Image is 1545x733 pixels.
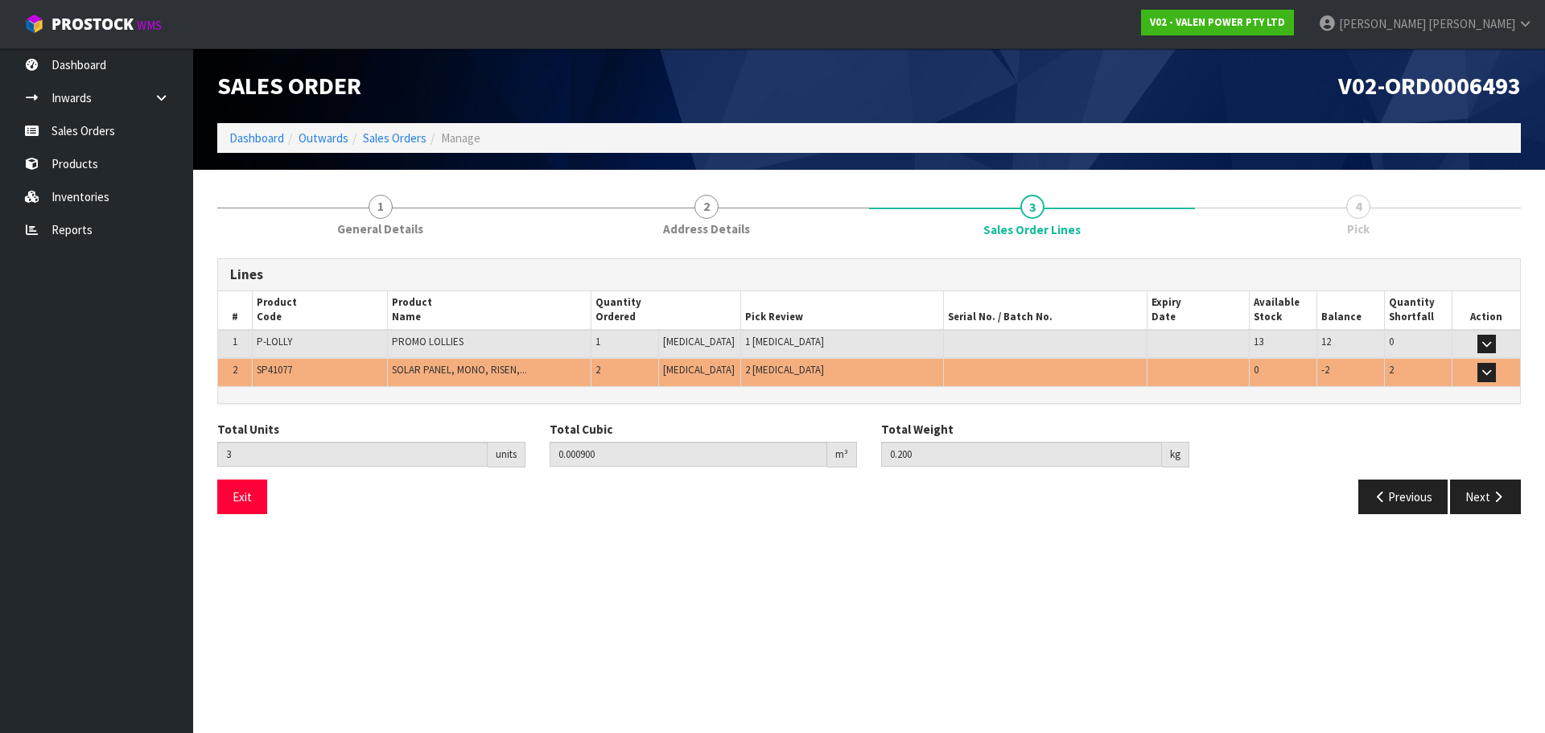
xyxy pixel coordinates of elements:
[1452,291,1520,330] th: Action
[1249,291,1316,330] th: Available Stock
[233,363,237,377] span: 2
[595,363,600,377] span: 2
[1020,195,1044,219] span: 3
[137,18,162,33] small: WMS
[1389,363,1394,377] span: 2
[1254,363,1259,377] span: 0
[550,421,612,438] label: Total Cubic
[24,14,44,34] img: cube-alt.png
[337,220,423,237] span: General Details
[257,335,292,348] span: P-LOLLY
[827,442,857,467] div: m³
[1162,442,1189,467] div: kg
[51,14,134,35] span: ProStock
[229,130,284,146] a: Dashboard
[1147,291,1249,330] th: Expiry Date
[218,291,252,330] th: #
[392,335,463,348] span: PROMO LOLLIES
[1347,220,1370,237] span: Pick
[694,195,719,219] span: 2
[488,442,525,467] div: units
[230,267,1508,282] h3: Lines
[217,70,361,101] span: Sales Order
[1428,16,1515,31] span: [PERSON_NAME]
[1384,291,1452,330] th: Quantity Shortfall
[595,335,600,348] span: 1
[881,421,954,438] label: Total Weight
[363,130,426,146] a: Sales Orders
[369,195,393,219] span: 1
[550,442,828,467] input: Total Cubic
[745,363,824,377] span: 2 [MEDICAL_DATA]
[1321,335,1331,348] span: 12
[1358,480,1448,514] button: Previous
[1389,335,1394,348] span: 0
[233,335,237,348] span: 1
[1338,70,1521,101] span: V02-ORD0006493
[1339,16,1426,31] span: [PERSON_NAME]
[1316,291,1384,330] th: Balance
[663,363,735,377] span: [MEDICAL_DATA]
[1346,195,1370,219] span: 4
[740,291,944,330] th: Pick Review
[217,480,267,514] button: Exit
[1254,335,1263,348] span: 13
[663,220,750,237] span: Address Details
[299,130,348,146] a: Outwards
[217,421,279,438] label: Total Units
[983,221,1081,238] span: Sales Order Lines
[745,335,824,348] span: 1 [MEDICAL_DATA]
[392,363,527,377] span: SOLAR PANEL, MONO, RISEN,...
[1150,15,1285,29] strong: V02 - VALEN POWER PTY LTD
[1321,363,1329,377] span: -2
[663,335,735,348] span: [MEDICAL_DATA]
[1450,480,1521,514] button: Next
[252,291,387,330] th: Product Code
[944,291,1147,330] th: Serial No. / Batch No.
[217,442,488,467] input: Total Units
[881,442,1162,467] input: Total Weight
[217,246,1521,526] span: Sales Order Lines
[441,130,480,146] span: Manage
[388,291,591,330] th: Product Name
[591,291,740,330] th: Quantity Ordered
[257,363,292,377] span: SP41077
